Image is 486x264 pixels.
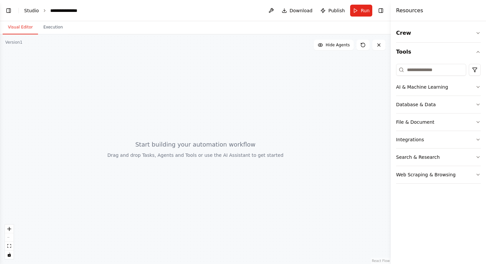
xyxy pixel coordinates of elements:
[314,40,354,50] button: Hide Agents
[396,131,481,148] button: Integrations
[3,21,38,34] button: Visual Editor
[5,242,14,250] button: fit view
[24,8,39,13] a: Studio
[396,166,481,183] button: Web Scraping & Browsing
[5,225,14,233] button: zoom in
[396,119,434,125] div: File & Document
[5,250,14,259] button: toggle interactivity
[38,21,68,34] button: Execution
[396,96,481,113] button: Database & Data
[290,7,313,14] span: Download
[326,42,350,48] span: Hide Agents
[5,40,22,45] div: Version 1
[361,7,370,14] span: Run
[24,7,84,14] nav: breadcrumb
[396,43,481,61] button: Tools
[396,24,481,42] button: Crew
[396,149,481,166] button: Search & Research
[279,5,315,17] button: Download
[396,113,481,131] button: File & Document
[372,259,390,263] a: React Flow attribution
[396,61,481,189] div: Tools
[5,225,14,259] div: React Flow controls
[396,154,440,160] div: Search & Research
[376,6,385,15] button: Hide right sidebar
[396,84,448,90] div: AI & Machine Learning
[328,7,345,14] span: Publish
[350,5,372,17] button: Run
[396,78,481,96] button: AI & Machine Learning
[4,6,13,15] button: Show left sidebar
[396,136,424,143] div: Integrations
[318,5,347,17] button: Publish
[396,101,436,108] div: Database & Data
[396,7,423,15] h4: Resources
[396,171,456,178] div: Web Scraping & Browsing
